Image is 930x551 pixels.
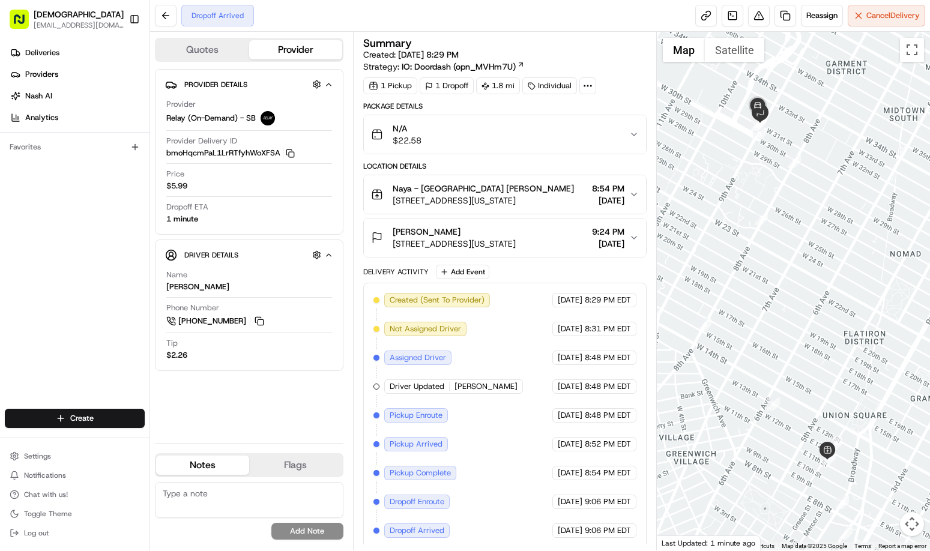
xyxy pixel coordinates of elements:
[839,526,853,540] div: 1
[585,439,631,450] span: 8:52 PM EDT
[558,295,582,306] span: [DATE]
[25,69,58,80] span: Providers
[249,456,342,475] button: Flags
[585,525,631,536] span: 9:06 PM EDT
[585,381,631,392] span: 8:48 PM EDT
[166,99,196,110] span: Provider
[390,352,446,363] span: Assigned Driver
[657,535,761,550] div: Last Updated: 1 minute ago
[390,410,442,421] span: Pickup Enroute
[5,5,124,34] button: [DEMOGRAPHIC_DATA][EMAIL_ADDRESS][DOMAIN_NAME]
[836,496,849,509] div: 2
[24,490,68,499] span: Chat with us!
[585,295,631,306] span: 8:29 PM EDT
[393,238,516,250] span: [STREET_ADDRESS][US_STATE]
[25,112,58,123] span: Analytics
[558,352,582,363] span: [DATE]
[166,113,256,124] span: Relay (On-Demand) - SB
[25,91,52,101] span: Nash AI
[585,468,631,478] span: 8:54 PM EDT
[166,269,187,280] span: Name
[390,295,485,306] span: Created (Sent To Provider)
[558,439,582,450] span: [DATE]
[165,245,333,265] button: Driver Details
[363,38,412,49] h3: Summary
[592,194,624,206] span: [DATE]
[705,38,764,62] button: Show satellite imagery
[390,439,442,450] span: Pickup Arrived
[166,315,266,328] a: [PHONE_NUMBER]
[753,128,766,141] div: 9
[184,80,247,89] span: Provider Details
[24,528,49,538] span: Log out
[585,496,631,507] span: 9:06 PM EDT
[166,148,295,158] button: bmoHqcmPaL1LrRTfyhWoXFSA
[363,161,647,171] div: Location Details
[34,20,124,30] button: [EMAIL_ADDRESS][DOMAIN_NAME]
[854,543,871,549] a: Terms (opens in new tab)
[436,265,489,279] button: Add Event
[393,226,460,238] span: [PERSON_NAME]
[24,509,72,519] span: Toggle Theme
[393,194,574,206] span: [STREET_ADDRESS][US_STATE]
[558,468,582,478] span: [DATE]
[166,303,219,313] span: Phone Number
[585,324,631,334] span: 8:31 PM EDT
[788,155,801,168] div: 8
[364,115,647,154] button: N/A$22.58
[558,496,582,507] span: [DATE]
[390,496,444,507] span: Dropoff Enroute
[402,61,525,73] a: IO: Doordash (opn_MVHm7U)
[393,182,574,194] span: Naya - [GEOGRAPHIC_DATA] [PERSON_NAME]
[5,86,149,106] a: Nash AI
[390,525,444,536] span: Dropoff Arrived
[5,525,145,541] button: Log out
[156,456,249,475] button: Notes
[166,282,229,292] div: [PERSON_NAME]
[393,122,421,134] span: N/A
[166,181,187,191] span: $5.99
[558,525,582,536] span: [DATE]
[5,43,149,62] a: Deliveries
[751,118,764,131] div: 10
[390,381,444,392] span: Driver Updated
[390,324,461,334] span: Not Assigned Driver
[476,77,520,94] div: 1.8 mi
[166,338,178,349] span: Tip
[166,214,198,224] div: 1 minute
[166,350,187,361] div: $2.26
[5,505,145,522] button: Toggle Theme
[755,212,768,225] div: 7
[364,175,647,214] button: Naya - [GEOGRAPHIC_DATA] [PERSON_NAME][STREET_ADDRESS][US_STATE]8:54 PM[DATE]
[698,318,711,331] div: 6
[24,451,51,461] span: Settings
[782,543,847,549] span: Map data ©2025 Google
[24,471,66,480] span: Notifications
[363,101,647,111] div: Package Details
[585,352,631,363] span: 8:48 PM EDT
[156,40,249,59] button: Quotes
[363,61,525,73] div: Strategy:
[592,238,624,250] span: [DATE]
[34,8,124,20] button: [DEMOGRAPHIC_DATA]
[900,512,924,536] button: Map camera controls
[878,543,926,549] a: Report a map error
[829,437,842,450] div: 4
[5,65,149,84] a: Providers
[522,77,577,94] div: Individual
[663,38,705,62] button: Show street map
[454,381,518,392] span: [PERSON_NAME]
[592,226,624,238] span: 9:24 PM
[900,38,924,62] button: Toggle fullscreen view
[402,61,516,73] span: IO: Doordash (opn_MVHm7U)
[585,410,631,421] span: 8:48 PM EDT
[5,108,149,127] a: Analytics
[178,316,246,327] span: [PHONE_NUMBER]
[166,136,237,146] span: Provider Delivery ID
[592,182,624,194] span: 8:54 PM
[70,413,94,424] span: Create
[390,468,451,478] span: Pickup Complete
[767,397,780,411] div: 5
